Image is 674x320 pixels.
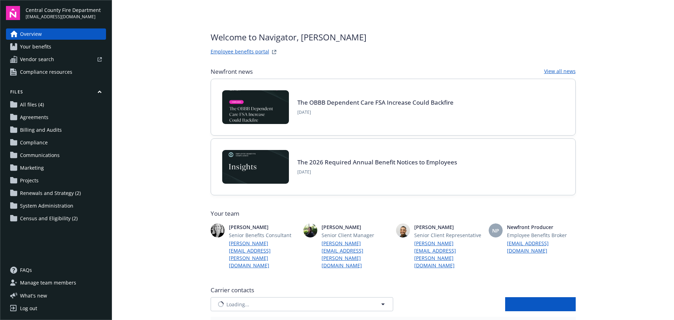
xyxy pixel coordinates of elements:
[303,223,317,237] img: photo
[211,209,576,218] span: Your team
[20,99,44,110] span: All files (4)
[20,112,48,123] span: Agreements
[20,150,60,161] span: Communications
[20,124,62,136] span: Billing and Audits
[581,241,593,252] a: Next
[226,301,249,308] span: Loading...
[26,6,101,14] span: Central County Fire Department
[414,223,483,231] span: [PERSON_NAME]
[507,223,576,231] span: Newfront Producer
[297,109,454,116] span: [DATE]
[211,297,393,311] button: Loading...
[20,303,37,314] div: Log out
[211,286,576,294] span: Carrier contacts
[6,66,106,78] a: Compliance resources
[229,231,298,239] span: Senior Benefits Consultant
[6,99,106,110] a: All files (4)
[414,240,483,269] a: [PERSON_NAME][EMAIL_ADDRESS][PERSON_NAME][DOMAIN_NAME]
[20,277,76,288] span: Manage team members
[297,169,457,175] span: [DATE]
[211,31,366,44] span: Welcome to Navigator , [PERSON_NAME]
[20,66,72,78] span: Compliance resources
[229,240,298,269] a: [PERSON_NAME][EMAIL_ADDRESS][PERSON_NAME][DOMAIN_NAME]
[6,28,106,40] a: Overview
[6,277,106,288] a: Manage team members
[222,150,289,184] img: Card Image - EB Compliance Insights.png
[211,67,253,76] span: Newfront news
[492,227,499,234] span: NP
[211,223,225,237] img: photo
[6,162,106,174] a: Marketing
[6,265,106,276] a: FAQs
[6,213,106,224] a: Census and Eligibility (2)
[507,231,576,239] span: Employee Benefits Broker
[297,158,457,166] a: The 2026 Required Annual Benefit Notices to Employees
[20,265,32,276] span: FAQs
[194,241,205,252] a: Previous
[20,292,47,299] span: What ' s new
[222,90,289,124] img: BLOG-Card Image - Compliance - OBBB Dep Care FSA - 08-01-25.jpg
[211,48,269,56] a: Employee benefits portal
[507,240,576,254] a: [EMAIL_ADDRESS][DOMAIN_NAME]
[6,89,106,98] button: Files
[6,6,20,20] img: navigator-logo.svg
[270,48,278,56] a: striveWebsite
[6,150,106,161] a: Communications
[20,213,78,224] span: Census and Eligibility (2)
[544,67,576,76] a: View all news
[322,223,390,231] span: [PERSON_NAME]
[229,223,298,231] span: [PERSON_NAME]
[6,112,106,123] a: Agreements
[6,188,106,199] a: Renewals and Strategy (2)
[20,200,73,211] span: System Administration
[20,41,51,52] span: Your benefits
[6,175,106,186] a: Projects
[322,231,390,239] span: Senior Client Manager
[6,292,58,299] button: What's new
[6,41,106,52] a: Your benefits
[6,54,106,65] a: Vendor search
[20,137,48,148] span: Compliance
[26,6,106,20] button: Central County Fire Department[EMAIL_ADDRESS][DOMAIN_NAME]
[505,301,576,307] span: Download all carrier contacts
[20,54,54,65] span: Vendor search
[414,231,483,239] span: Senior Client Representative
[20,28,42,40] span: Overview
[297,98,454,106] a: The OBBB Dependent Care FSA Increase Could Backfire
[6,124,106,136] a: Billing and Audits
[396,223,410,237] img: photo
[20,175,39,186] span: Projects
[322,240,390,269] a: [PERSON_NAME][EMAIL_ADDRESS][PERSON_NAME][DOMAIN_NAME]
[6,200,106,211] a: System Administration
[20,162,44,174] span: Marketing
[505,297,576,311] button: Download all carrier contacts
[6,137,106,148] a: Compliance
[26,14,101,20] span: [EMAIL_ADDRESS][DOMAIN_NAME]
[20,188,81,199] span: Renewals and Strategy (2)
